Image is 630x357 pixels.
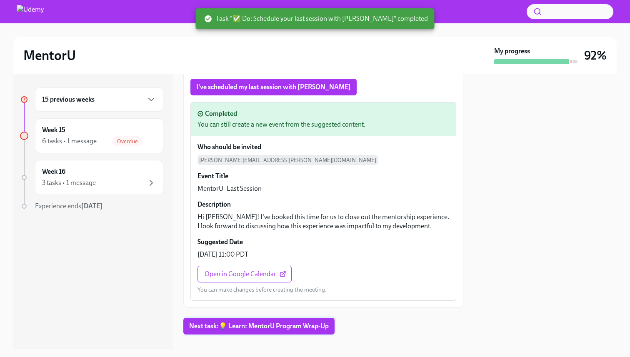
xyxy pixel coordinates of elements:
p: [DATE] 11:00 PDT [197,250,248,259]
h6: Description [197,200,231,209]
a: Open in Google Calendar [197,266,292,282]
div: 3 tasks • 1 message [42,178,96,187]
img: Udemy [17,5,44,18]
span: Next task : 💡 Learn: MentorU Program Wrap-Up [189,322,329,330]
p: Hi [PERSON_NAME]! I've booked this time for us to close out the mentorship experience. I look for... [197,212,449,231]
span: Experience ends [35,202,102,210]
a: Week 163 tasks • 1 message [20,160,163,195]
button: Next task:💡 Learn: MentorU Program Wrap-Up [183,318,335,335]
p: MentorU- Last Session [197,184,262,193]
strong: [DATE] [81,202,102,210]
span: Overdue [112,138,143,145]
a: Week 156 tasks • 1 messageOverdue [20,118,163,153]
button: I've scheduled my last session with [PERSON_NAME] [190,79,357,95]
div: Completed [205,109,237,118]
span: [PERSON_NAME][EMAIL_ADDRESS][PERSON_NAME][DOMAIN_NAME] [197,155,378,165]
h6: Event Title [197,172,228,181]
strong: My progress [494,47,530,56]
div: 6 tasks • 1 message [42,137,97,146]
div: You can still create a new event from the suggested content. [197,120,449,129]
h3: 92% [584,48,607,63]
div: 15 previous weeks [35,87,163,112]
span: Task "✅ Do: Schedule your last session with [PERSON_NAME]" completed [204,14,428,23]
h6: 15 previous weeks [42,95,95,104]
h2: MentorU [23,47,76,64]
span: I've scheduled my last session with [PERSON_NAME] [196,83,351,91]
h6: Week 16 [42,167,65,176]
h6: Week 15 [42,125,65,135]
h6: Who should be invited [197,142,261,152]
span: Open in Google Calendar [205,270,285,278]
h6: Suggested Date [197,237,243,247]
p: You can make changes before creating the meeting. [197,286,327,294]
